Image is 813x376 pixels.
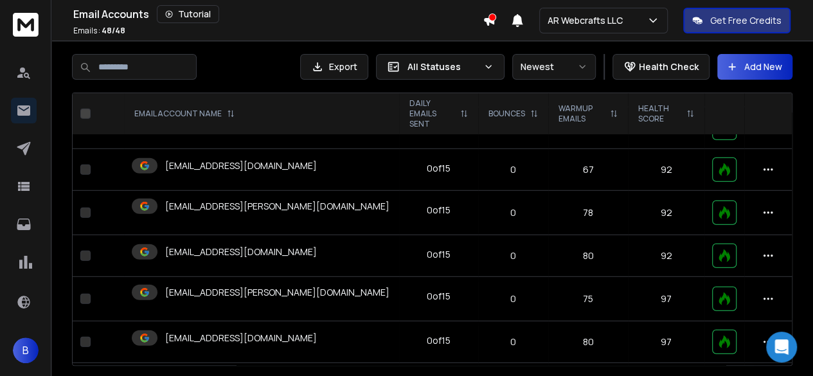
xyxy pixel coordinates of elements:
button: B [13,337,39,363]
button: Export [300,54,368,80]
div: 0 of 15 [427,204,451,217]
div: Open Intercom Messenger [766,332,797,363]
p: [EMAIL_ADDRESS][DOMAIN_NAME] [165,159,317,172]
div: Email Accounts [73,5,483,23]
td: 97 [628,321,704,363]
div: 0 of 15 [427,248,451,261]
td: 97 [628,277,704,321]
p: Get Free Credits [710,14,782,27]
div: 0 of 15 [427,334,451,347]
p: AR Webcrafts LLC [548,14,628,27]
button: Newest [512,54,596,80]
p: 0 [486,292,541,305]
p: HEALTH SCORE [638,103,681,124]
button: Get Free Credits [683,8,791,33]
button: Tutorial [157,5,219,23]
button: Add New [717,54,792,80]
p: 0 [486,249,541,262]
p: [EMAIL_ADDRESS][PERSON_NAME][DOMAIN_NAME] [165,286,389,299]
p: DAILY EMAILS SENT [409,98,455,129]
p: Health Check [639,60,699,73]
td: 92 [628,191,704,235]
p: [EMAIL_ADDRESS][PERSON_NAME][DOMAIN_NAME] [165,200,389,213]
button: Health Check [612,54,710,80]
p: 0 [486,206,541,219]
p: [EMAIL_ADDRESS][DOMAIN_NAME] [165,332,317,345]
p: All Statuses [407,60,478,73]
p: BOUNCES [488,109,525,119]
td: 80 [548,235,627,277]
td: 78 [548,191,627,235]
p: [EMAIL_ADDRESS][DOMAIN_NAME] [165,246,317,258]
td: 92 [628,235,704,277]
p: 0 [486,336,541,348]
p: 0 [486,163,541,176]
p: WARMUP EMAILS [558,103,604,124]
div: EMAIL ACCOUNT NAME [134,109,235,119]
td: 75 [548,277,627,321]
span: 48 / 48 [102,25,125,36]
td: 92 [628,149,704,191]
div: 0 of 15 [427,290,451,303]
td: 67 [548,149,627,191]
div: 0 of 15 [427,162,451,175]
td: 80 [548,321,627,363]
p: Emails : [73,26,125,36]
